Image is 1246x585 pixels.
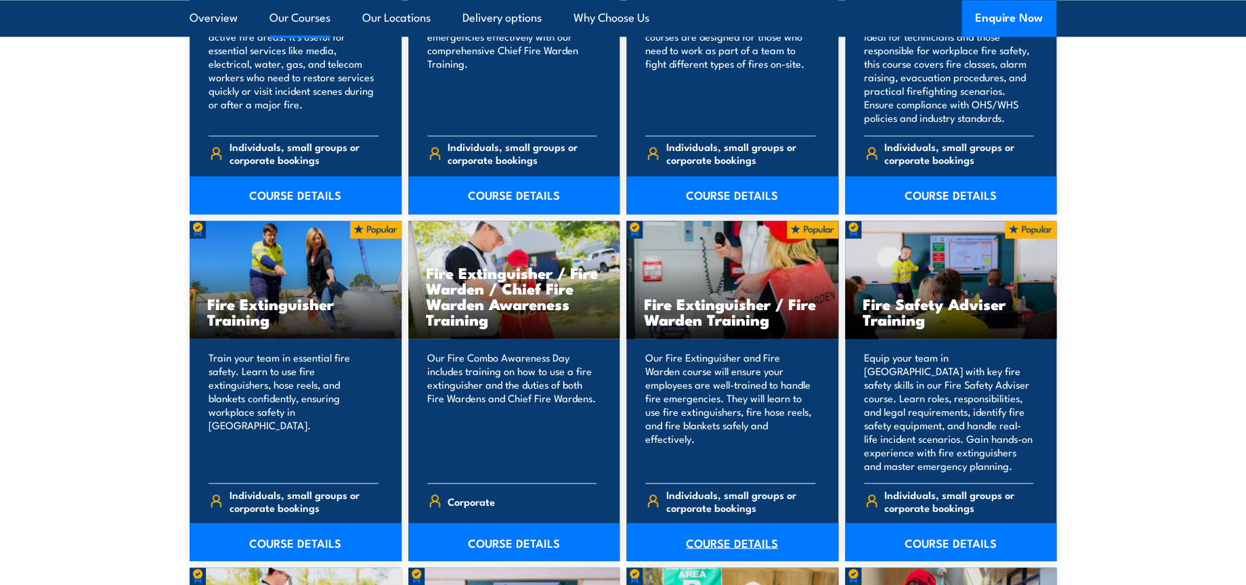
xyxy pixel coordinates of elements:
a: COURSE DETAILS [408,176,620,214]
span: Individuals, small groups or corporate bookings [448,140,597,166]
span: Individuals, small groups or corporate bookings [230,487,379,513]
span: Individuals, small groups or corporate bookings [666,487,815,513]
h3: Fire Extinguisher / Fire Warden / Chief Fire Warden Awareness Training [426,265,603,327]
p: This 4-hour program is for non-firefighting staff who need to access active fire areas. It's usef... [209,3,379,125]
h3: Fire Extinguisher Training [207,296,384,327]
h3: Fire Extinguisher / Fire Warden Training [644,296,821,327]
p: Our nationally accredited Conduct Fire Team Operations training courses are designed for those wh... [645,3,815,125]
span: Individuals, small groups or corporate bookings [230,140,379,166]
a: COURSE DETAILS [626,176,838,214]
a: COURSE DETAILS [626,523,838,561]
p: Learn to use fire extinguishers, hose reels, and fire blankets effectively. Ideal for technicians... [864,3,1034,125]
p: Our Fire Extinguisher and Fire Warden course will ensure your employees are well-trained to handl... [645,350,815,472]
a: COURSE DETAILS [190,523,402,561]
p: Develop the skills to lead emergency evacuations and manage workplace emergencies effectively wit... [427,3,597,125]
p: Equip your team in [GEOGRAPHIC_DATA] with key fire safety skills in our Fire Safety Adviser cours... [864,350,1034,472]
a: COURSE DETAILS [190,176,402,214]
a: COURSE DETAILS [845,523,1057,561]
span: Corporate [448,490,495,511]
h3: Fire Safety Adviser Training [863,296,1039,327]
span: Individuals, small groups or corporate bookings [884,487,1033,513]
a: COURSE DETAILS [845,176,1057,214]
a: COURSE DETAILS [408,523,620,561]
span: Individuals, small groups or corporate bookings [666,140,815,166]
p: Our Fire Combo Awareness Day includes training on how to use a fire extinguisher and the duties o... [427,350,597,472]
p: Train your team in essential fire safety. Learn to use fire extinguishers, hose reels, and blanke... [209,350,379,472]
span: Individuals, small groups or corporate bookings [884,140,1033,166]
